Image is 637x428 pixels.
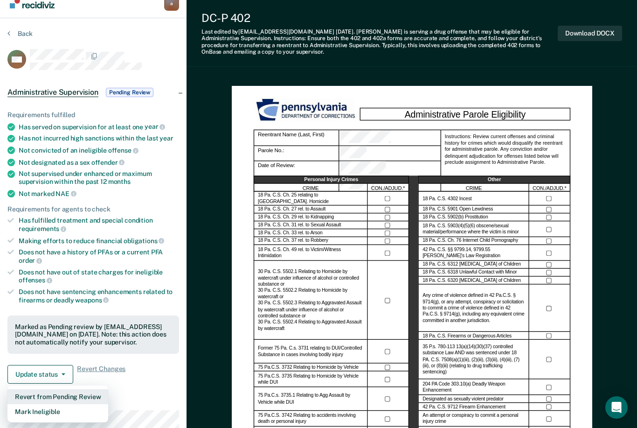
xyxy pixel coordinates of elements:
div: Does not have out of state charges for ineligible [19,268,179,284]
span: offenses [19,276,52,284]
button: Back [7,29,33,38]
span: obligations [124,237,164,245]
div: Making efforts to reduce financial [19,237,179,245]
div: Has not incurred high sanctions within the last [19,134,179,142]
div: CON./ADJUD.* [529,184,570,192]
label: 18 Pa. C.S. Ch. 37 rel. to Robbery [258,238,328,245]
div: Instructions: Review current offenses and criminal history for crimes which would disqualify the ... [440,130,570,192]
div: Has fulfilled treatment and special condition [19,217,179,232]
label: Designated as sexually violent predator [422,396,504,403]
div: Not designated as a sex [19,158,179,167]
span: Revert Changes [77,365,125,384]
div: Reentrant Name (Last, First) [253,130,339,146]
span: Administrative Supervision [7,88,98,97]
label: 75 Pa.C.s. 3735.1 Relating to Agg Assault by Vehicle while DUI [258,393,363,406]
button: Update status [7,365,73,384]
span: offense [108,147,138,154]
div: Reentrant Name (Last, First) [339,130,440,146]
span: offender [91,159,125,166]
div: Requirements fulfilled [7,111,179,119]
label: 75 Pa.C.S. 3732 Relating to Homicide by Vehicle [258,365,359,371]
span: year [145,123,165,130]
label: 18 Pa. C.S. Ch. 49 rel. to Victim/Witness Intimidation [258,247,363,260]
label: 18 Pa. C.S. Ch. 76 Internet Child Pornography [422,238,518,245]
button: Mark Ineligible [7,404,108,419]
label: 18 Pa. C.S. Ch. 31 rel. to Sexual Assault [258,222,341,229]
div: Parole No.: [339,146,440,161]
div: CRIME [253,184,367,192]
label: 18 Pa. C.S. 5901 Open Lewdness [422,207,493,213]
div: Other [418,176,570,184]
label: 18 Pa. C.S. Ch. 27 rel. to Assault [258,207,325,213]
span: year [159,134,173,142]
div: Last edited by [EMAIL_ADDRESS][DOMAIN_NAME] . [PERSON_NAME] is serving a drug offense that may be... [201,28,558,56]
label: 75 Pa.C.S. 3742 Relating to accidents involving death or personal injury [258,413,363,425]
div: Does not have sentencing enhancements related to firearms or deadly [19,288,179,304]
div: Parole No.: [253,146,339,161]
label: Any crime of violence defined in 42 Pa.C.S. § 9714(g), or any attempt, conspiracy or solicitation... [422,293,525,324]
div: CRIME [418,184,529,192]
label: 42 Pa. C.S. §§ 9799.14, 9799.55 [PERSON_NAME]’s Law Registration [422,247,525,260]
div: Marked as Pending review by [EMAIL_ADDRESS][DOMAIN_NAME] on [DATE]. Note: this action does not au... [15,323,172,346]
span: requirements [19,225,66,232]
label: 18 Pa. C.S. 6320 [MEDICAL_DATA] of Children [422,278,521,284]
div: DC-P 402 [201,11,558,25]
label: 42 Pa. C.S. 9712 Firearm Enhancement [422,404,505,411]
div: Does not have a history of PFAs or a current PFA order [19,248,179,264]
label: 18 Pa. C.S. 5903(4)(5)(6) obscene/sexual material/performance where the victim is minor [422,223,525,236]
button: Revert from Pending Review [7,389,108,404]
span: Pending Review [106,88,153,97]
label: 35 P.s. 780-113 13(a)(14)(30)(37) controlled substance Law AND was sentenced under 18 PA. C.S. 75... [422,344,525,376]
div: Personal Injury Crimes [253,176,409,184]
label: 18 Pa. C.S. 6318 Unlawful Contact with Minor [422,270,517,276]
div: Date of Review: [253,161,339,176]
div: Date of Review: [339,161,440,176]
button: Download DOCX [558,26,622,41]
div: Requirements for agents to check [7,205,179,213]
label: Former 75 Pa. C.s. 3731 relating to DUI/Controlled Substance in cases involving bodily injury [258,346,363,358]
div: Administrative Parole Eligibility [360,108,570,121]
div: CON./ADJUD.* [367,184,409,192]
label: An attempt or conspiracy to commit a personal injury crime [422,413,525,425]
div: Not convicted of an ineligible [19,146,179,154]
span: months [108,178,131,185]
label: 18 Pa. C.S. 6312 [MEDICAL_DATA] of Children [422,262,521,268]
label: 204 PA Code 303.10(a) Deadly Weapon Enhancement [422,381,525,394]
span: NAE [55,190,76,197]
label: 18 Pa. C.S. 4302 Incest [422,196,471,202]
label: 18 Pa. C.S. Ch. 33 rel. to Arson [258,230,323,237]
label: 75 Pa.C.S. 3735 Relating to Homicide by Vehicle while DUI [258,373,363,386]
label: 18 Pa. C.S. Firearms or Dangerous Articles [422,333,512,339]
div: Has served on supervision for at least one [19,123,179,131]
div: Not supervised under enhanced or maximum supervision within the past 12 [19,170,179,186]
label: 18 Pa. C.S. Ch. 25 relating to [GEOGRAPHIC_DATA]. Homicide [258,193,363,205]
label: 18 Pa. C.S. Ch. 29 rel. to Kidnapping [258,215,334,221]
span: [DATE] [336,28,353,35]
label: 18 Pa. C.S. 5902(b) Prostitution [422,215,488,221]
img: PDOC Logo [253,97,360,124]
div: Not marked [19,189,179,198]
span: weapons [75,296,109,304]
label: 30 Pa. C.S. 5502.1 Relating to Homicide by watercraft under influence of alcohol or controlled su... [258,269,363,332]
div: Open Intercom Messenger [605,396,628,419]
